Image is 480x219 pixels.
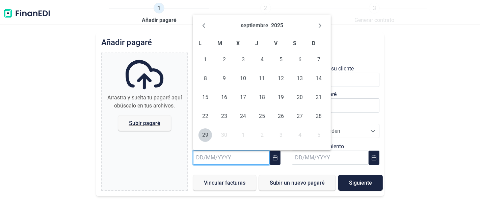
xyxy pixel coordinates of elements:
td: 26/09/2025 [271,107,290,126]
button: Vincular facturas [193,175,256,191]
span: 28 [312,109,325,123]
td: 17/09/2025 [234,88,252,107]
td: 05/09/2025 [271,50,290,69]
span: Subir un nuevo pagaré [270,180,325,185]
button: Siguiente [338,175,383,191]
span: 9 [217,72,231,85]
td: 03/10/2025 [271,126,290,145]
td: 18/09/2025 [252,88,271,107]
td: 27/09/2025 [290,107,309,126]
button: Choose Year [271,20,283,31]
span: S [293,40,296,46]
td: 14/09/2025 [309,69,328,88]
td: 15/09/2025 [196,88,215,107]
td: 01/10/2025 [234,126,252,145]
span: 5 [274,53,288,66]
span: 16 [217,91,231,104]
span: Subir pagaré [129,121,160,126]
span: 12 [274,72,288,85]
span: 20 [293,91,306,104]
td: 22/09/2025 [196,107,215,126]
div: Arrastra y suelta tu pagaré aquí o [105,94,184,110]
td: 25/09/2025 [252,107,271,126]
td: 23/09/2025 [215,107,234,126]
span: Añadir pagaré [142,16,177,24]
span: 8 [198,72,212,85]
h2: Añadir pagaré [101,38,378,47]
td: 08/09/2025 [196,69,215,88]
span: 21 [312,91,325,104]
span: 13 [293,72,306,85]
span: 26 [274,109,288,123]
span: 2 [217,53,231,66]
span: 3 [236,53,250,66]
td: 16/09/2025 [215,88,234,107]
span: 18 [255,91,269,104]
span: 4 [255,53,269,66]
td: 29/09/2025 [196,126,215,145]
td: 01/09/2025 [196,50,215,69]
td: 30/09/2025 [215,126,234,145]
span: M [217,40,222,46]
button: Next Month [315,20,325,31]
span: 11 [255,72,269,85]
td: 02/10/2025 [252,126,271,145]
span: 7 [312,53,325,66]
span: 24 [236,109,250,123]
td: 04/09/2025 [252,50,271,69]
span: V [274,40,277,46]
input: DD/MM/YYYY [292,151,368,165]
span: 27 [293,109,306,123]
span: 15 [198,91,212,104]
span: 1 [198,53,212,66]
span: 6 [293,53,306,66]
td: 09/09/2025 [215,69,234,88]
span: 17 [236,91,250,104]
img: Logo de aplicación [3,3,51,24]
td: 07/09/2025 [309,50,328,69]
span: D [312,40,315,46]
span: 19 [274,91,288,104]
span: 29 [198,128,212,142]
button: Choose Month [241,20,268,31]
span: 23 [217,109,231,123]
span: 22 [198,109,212,123]
td: 03/09/2025 [234,50,252,69]
button: Choose Date [369,151,380,165]
td: 05/10/2025 [309,126,328,145]
td: 06/09/2025 [290,50,309,69]
span: búscalo en tus archivos. [117,102,175,109]
span: 14 [312,72,325,85]
button: Choose Date [270,151,281,165]
a: 1Añadir pagaré [142,3,177,24]
td: 12/09/2025 [271,69,290,88]
span: J [255,40,258,46]
button: Subir un nuevo pagaré [259,175,336,191]
td: 28/09/2025 [309,107,328,126]
td: 11/09/2025 [252,69,271,88]
button: Previous Month [198,20,209,31]
span: X [236,40,240,46]
td: 20/09/2025 [290,88,309,107]
div: Choose Date [193,15,331,150]
td: 10/09/2025 [234,69,252,88]
td: 19/09/2025 [271,88,290,107]
span: L [198,40,202,46]
td: 02/09/2025 [215,50,234,69]
td: 24/09/2025 [234,107,252,126]
input: DD/MM/YYYY [193,151,269,165]
span: 1 [154,3,164,13]
td: 21/09/2025 [309,88,328,107]
span: 25 [255,109,269,123]
td: 04/10/2025 [290,126,309,145]
span: Siguiente [349,180,372,185]
span: 10 [236,72,250,85]
td: 13/09/2025 [290,69,309,88]
span: Vincular facturas [204,180,245,185]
